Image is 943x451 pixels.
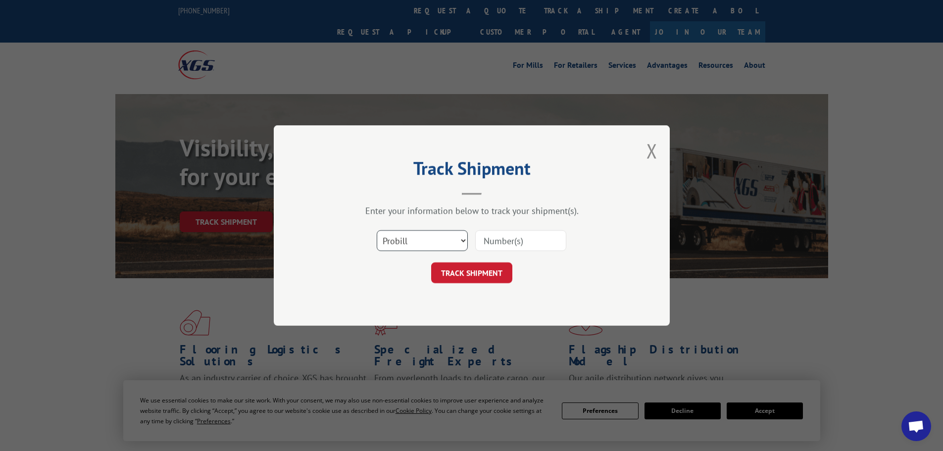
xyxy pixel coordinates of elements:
[323,205,620,216] div: Enter your information below to track your shipment(s).
[475,230,566,251] input: Number(s)
[431,262,512,283] button: TRACK SHIPMENT
[901,411,931,441] div: Open chat
[323,161,620,180] h2: Track Shipment
[646,138,657,164] button: Close modal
